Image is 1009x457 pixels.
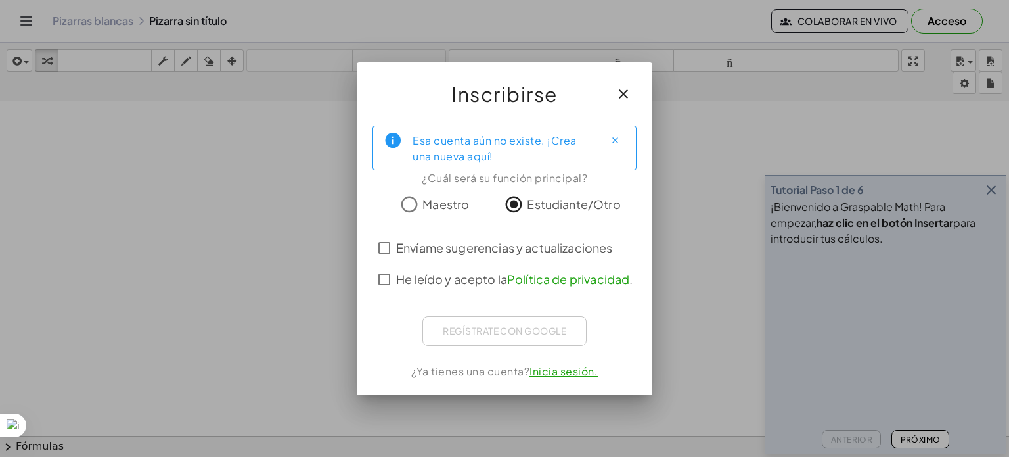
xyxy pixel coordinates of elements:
font: Inscribirse [451,82,558,107]
font: He leído y acepto la [396,272,507,287]
font: Estudiante/Otro [527,197,620,212]
font: Esa cuenta aún no existe. ¡Crea una nueva aquí! [413,133,577,163]
font: Envíame sugerencias y actualizaciones [396,240,613,255]
button: Cerca [604,130,625,151]
font: ¿Cuál será su función principal? [422,171,587,185]
font: Maestro [422,197,469,212]
font: . [629,272,633,287]
a: Inicia sesión. [529,364,598,378]
a: Política de privacidad [507,272,629,287]
font: ¿Ya tienes una cuenta? [411,364,529,378]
